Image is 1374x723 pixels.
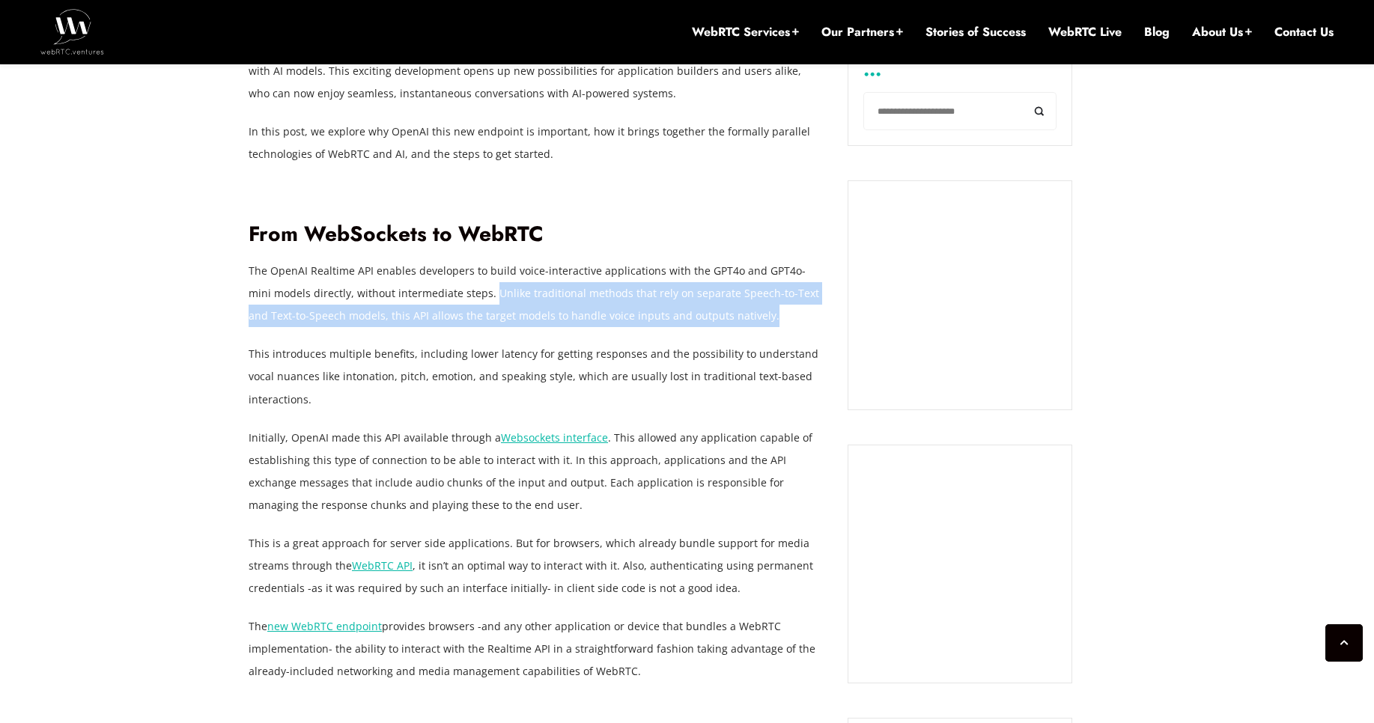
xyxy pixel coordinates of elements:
a: WebRTC Live [1048,24,1122,40]
a: new WebRTC endpoint [267,619,382,633]
p: Initially, OpenAI made this API available through a . This allowed any application capable of est... [249,427,825,516]
label: Search [863,40,1057,75]
p: This is a great approach for server side applications. But for browsers, which already bundle sup... [249,532,825,600]
a: Stories of Success [925,24,1026,40]
p: This introduces multiple benefits, including lower latency for getting responses and the possibil... [249,343,825,410]
p: The provides browsers -and any other application or device that bundles a WebRTC implementation- ... [249,615,825,683]
a: Blog [1144,24,1170,40]
a: WebRTC Services [692,24,799,40]
p: The OpenAI Realtime API enables developers to build voice-interactive applications with the GPT4o... [249,260,825,327]
a: Websockets interface [501,430,608,445]
a: WebRTC API [352,558,413,573]
a: Contact Us [1274,24,1334,40]
button: Search [1023,92,1057,130]
p: In this post, we explore why OpenAI this new endpoint is important, how it brings together the fo... [249,120,825,165]
a: Our Partners [821,24,903,40]
iframe: Embedded CTA [863,460,1057,668]
iframe: Embedded CTA [863,196,1057,395]
h2: From WebSockets to WebRTC [249,222,825,248]
p: OpenAI has introduced a new feature to its : a WebRTC endpoint that enables real-time interaction... [249,37,825,105]
img: WebRTC.ventures [40,9,104,54]
a: About Us [1192,24,1252,40]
